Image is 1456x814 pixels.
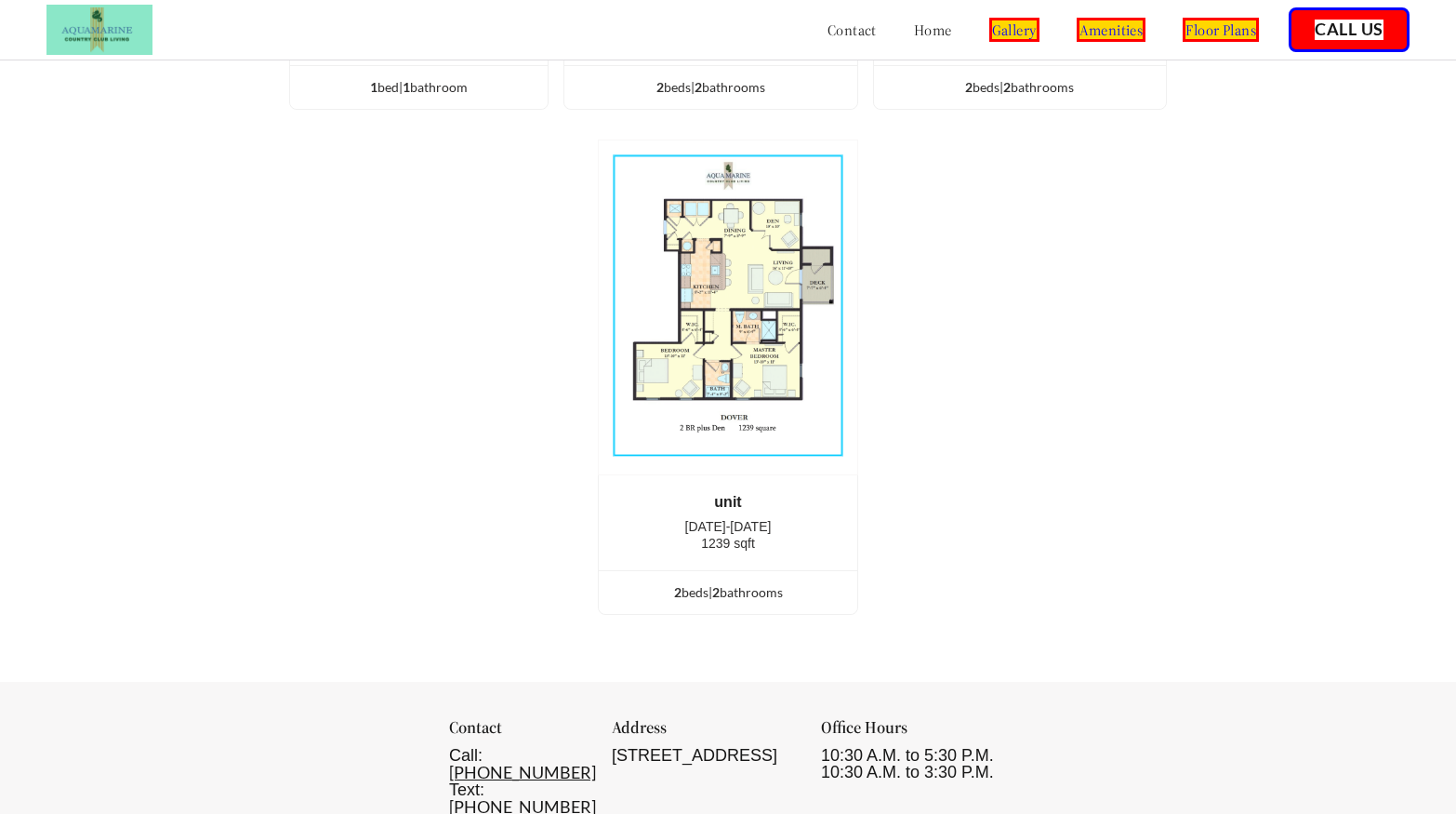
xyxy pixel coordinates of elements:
a: floor plans [1183,18,1259,42]
span: 2 [712,584,720,600]
span: 2 [965,79,973,95]
div: bed | bathroom [290,77,548,98]
span: 10:30 A.M. to 3:30 P.M. [821,763,994,781]
div: Contact [449,719,589,747]
span: 1239 sqft [701,536,755,551]
a: contact [827,20,877,39]
div: 10:30 A.M. to 5:30 P.M. [821,747,1007,781]
span: 2 [695,79,702,95]
button: Call Us [1289,7,1410,52]
div: bed s | bathroom s [874,77,1167,98]
div: [STREET_ADDRESS] [612,747,798,764]
span: 1 [370,79,377,95]
div: Address [612,719,798,747]
a: Call Us [1315,20,1383,40]
span: 2 [656,79,664,95]
a: home [914,20,952,39]
div: bed s | bathroom s [599,582,856,603]
span: [DATE]-[DATE] [685,519,772,534]
span: 1 [403,79,410,95]
div: Office Hours [821,719,1007,747]
div: bed s | bathroom s [564,77,857,98]
span: Call: [449,746,483,765]
span: 2 [1003,79,1011,95]
a: amenities [1077,18,1146,42]
img: example [598,140,857,475]
span: Text: [449,781,484,799]
div: unit [627,494,828,511]
a: [PHONE_NUMBER] [449,762,596,782]
img: Screen-Shot-2019-02-28-at-2.25.13-PM.png [46,5,152,55]
span: 2 [674,584,682,600]
a: gallery [989,18,1039,42]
